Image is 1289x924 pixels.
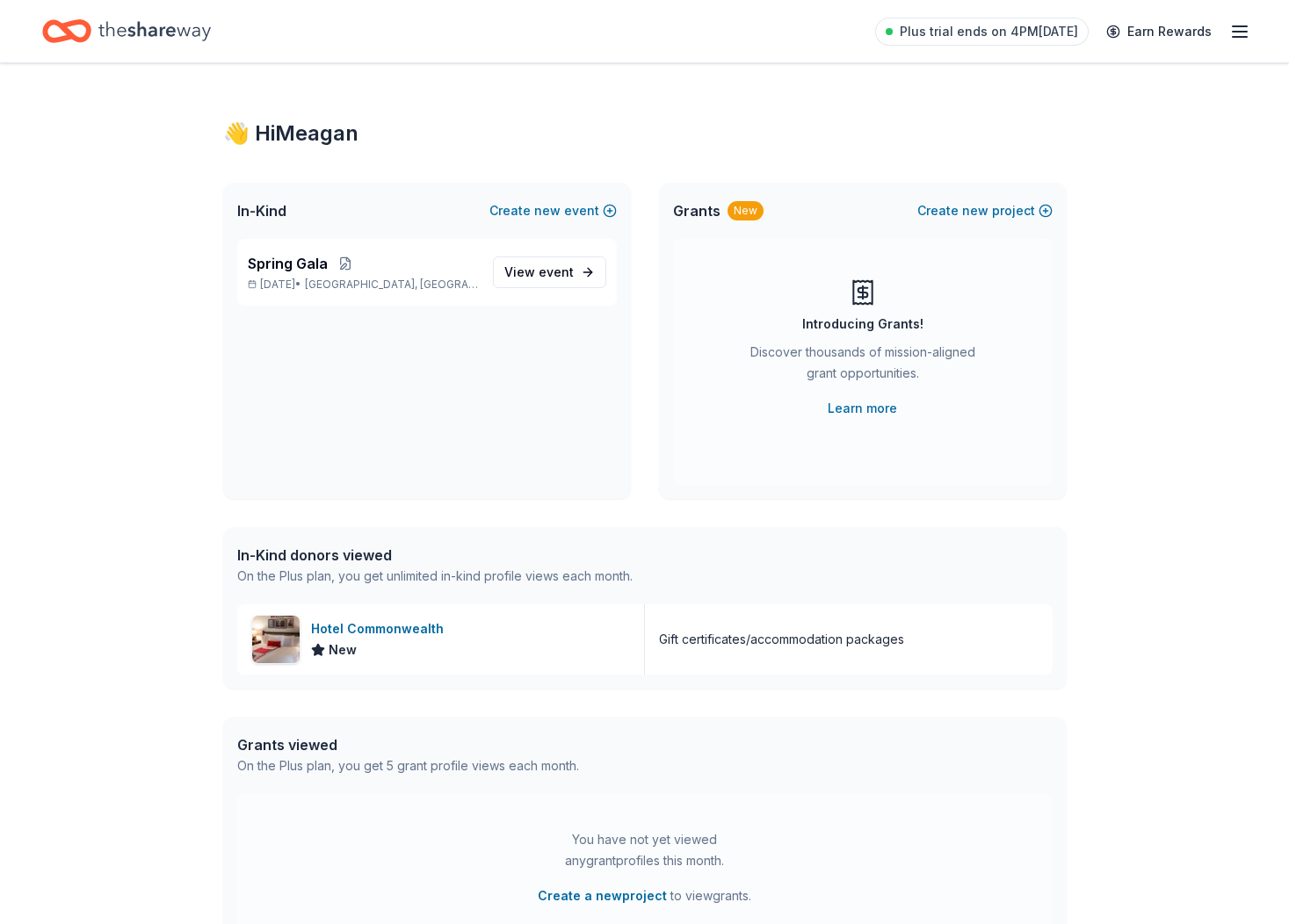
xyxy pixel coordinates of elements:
div: Grants viewed [237,734,579,755]
a: Earn Rewards [1096,16,1222,47]
div: You have not yet viewed any grant profiles this month. [535,829,755,871]
div: On the Plus plan, you get unlimited in-kind profile views each month. [237,566,633,587]
button: Createnewproject [917,200,1053,221]
span: Spring Gala [248,253,328,274]
div: Introducing Grants! [802,314,923,335]
button: Create a newproject [538,885,667,906]
div: Hotel Commonwealth [311,618,451,639]
span: Plus trial ends on 4PM[DATE] [900,21,1078,42]
span: [GEOGRAPHIC_DATA], [GEOGRAPHIC_DATA] [305,278,478,292]
img: Image for Hotel Commonwealth [252,616,300,663]
div: Discover thousands of mission-aligned grant opportunities. [743,342,982,391]
span: event [539,264,574,279]
span: View [504,262,574,283]
span: new [962,200,988,221]
span: In-Kind [237,200,286,221]
span: to view grants . [538,885,751,906]
span: new [534,200,561,221]
a: Plus trial ends on 4PM[DATE] [875,18,1089,46]
span: New [329,639,357,661]
a: Learn more [828,398,897,419]
div: On the Plus plan, you get 5 grant profile views each month. [237,755,579,776]
a: Home [42,11,211,52]
div: New [728,201,764,220]
div: In-Kind donors viewed [237,545,633,566]
div: 👋 Hi Meagan [223,119,1067,148]
span: Grants [673,200,721,221]
div: Gift certificates/accommodation packages [659,629,904,650]
p: [DATE] • [248,278,479,292]
a: View event [493,256,606,288]
button: Createnewevent [489,200,617,221]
